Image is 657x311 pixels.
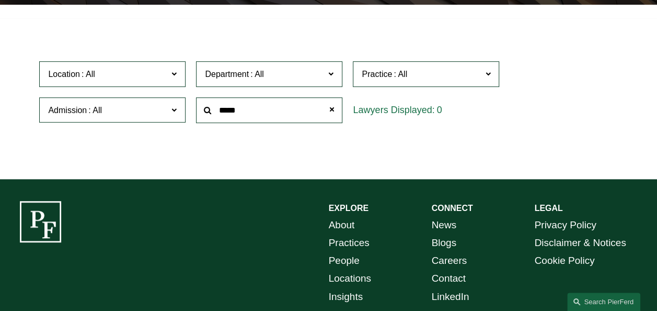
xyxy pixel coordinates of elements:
[329,234,370,252] a: Practices
[431,270,465,287] a: Contact
[534,252,594,270] a: Cookie Policy
[48,70,80,79] span: Location
[567,293,640,311] a: Search this site
[362,70,392,79] span: Practice
[205,70,249,79] span: Department
[534,204,562,213] strong: LEGAL
[431,252,467,270] a: Careers
[48,106,87,115] span: Admission
[534,216,596,234] a: Privacy Policy
[534,234,626,252] a: Disclaimer & Notices
[329,270,371,287] a: Locations
[329,252,360,270] a: People
[431,234,456,252] a: Blogs
[431,204,472,213] strong: CONNECT
[329,288,363,306] a: Insights
[431,216,456,234] a: News
[436,105,442,115] span: 0
[329,216,355,234] a: About
[431,288,469,306] a: LinkedIn
[329,204,368,213] strong: EXPLORE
